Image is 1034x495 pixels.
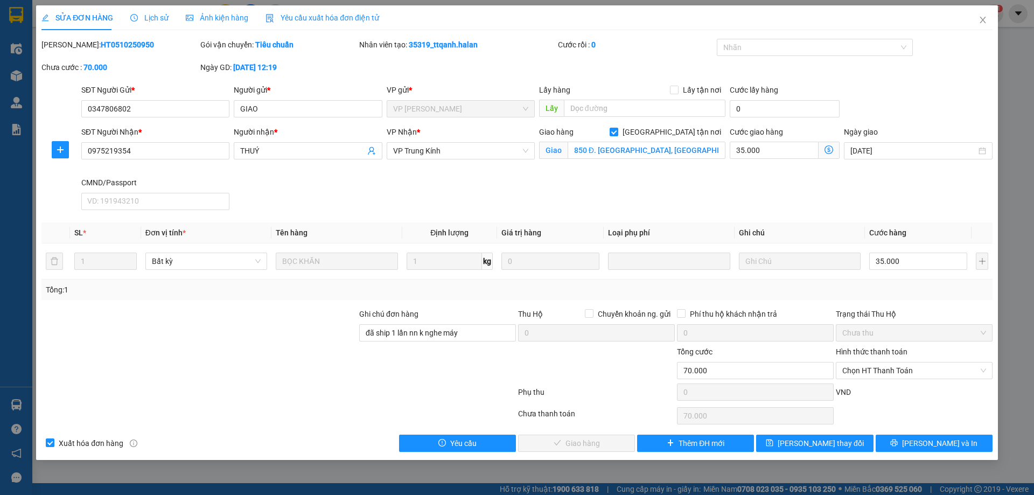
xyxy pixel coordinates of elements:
[152,253,261,269] span: Bất kỳ
[41,61,198,73] div: Chưa cước :
[679,84,725,96] span: Lấy tận nơi
[41,39,198,51] div: [PERSON_NAME]:
[844,128,878,136] label: Ngày giao
[41,14,49,22] span: edit
[130,440,137,447] span: info-circle
[234,126,382,138] div: Người nhận
[637,435,754,452] button: plusThêm ĐH mới
[54,437,128,449] span: Xuất hóa đơn hàng
[836,388,851,396] span: VND
[233,63,277,72] b: [DATE] 12:19
[539,128,574,136] span: Giao hàng
[558,39,715,51] div: Cước rồi :
[52,145,68,154] span: plus
[130,14,138,22] span: clock-circle
[766,439,773,448] span: save
[387,128,417,136] span: VP Nhận
[387,84,535,96] div: VP gửi
[52,141,69,158] button: plus
[186,14,193,22] span: picture
[730,86,778,94] label: Cước lấy hàng
[730,128,783,136] label: Cước giao hàng
[739,253,861,270] input: Ghi Chú
[591,40,596,49] b: 0
[539,142,568,159] span: Giao
[568,142,725,159] input: Giao tận nơi
[46,284,399,296] div: Tổng: 1
[450,437,477,449] span: Yêu cầu
[836,347,907,356] label: Hình thức thanh toán
[359,324,516,341] input: Ghi chú đơn hàng
[564,100,725,117] input: Dọc đường
[890,439,898,448] span: printer
[101,40,154,49] b: HT0510250950
[145,228,186,237] span: Đơn vị tính
[778,437,864,449] span: [PERSON_NAME] thay đổi
[976,253,988,270] button: plus
[359,310,418,318] label: Ghi chú đơn hàng
[482,253,493,270] span: kg
[367,147,376,155] span: user-add
[200,61,357,73] div: Ngày GD:
[518,435,635,452] button: checkGiao hàng
[130,13,169,22] span: Lịch sử
[677,347,712,356] span: Tổng cước
[393,143,528,159] span: VP Trung Kính
[409,40,478,49] b: 35319_ttqanh.halan
[730,142,819,159] input: Cước giao hàng
[518,310,543,318] span: Thu Hộ
[756,435,873,452] button: save[PERSON_NAME] thay đổi
[539,86,570,94] span: Lấy hàng
[618,126,725,138] span: [GEOGRAPHIC_DATA] tận nơi
[842,362,986,379] span: Chọn HT Thanh Toán
[276,228,308,237] span: Tên hàng
[604,222,734,243] th: Loại phụ phí
[46,253,63,270] button: delete
[83,63,107,72] b: 70.000
[81,84,229,96] div: SĐT Người Gửi
[276,253,397,270] input: VD: Bàn, Ghế
[869,228,906,237] span: Cước hàng
[430,228,469,237] span: Định lượng
[686,308,781,320] span: Phí thu hộ khách nhận trả
[359,39,556,51] div: Nhân viên tạo:
[255,40,294,49] b: Tiêu chuẩn
[266,13,379,22] span: Yêu cầu xuất hóa đơn điện tử
[517,408,676,427] div: Chưa thanh toán
[501,253,599,270] input: 0
[438,439,446,448] span: exclamation-circle
[979,16,987,24] span: close
[41,13,113,22] span: SỬA ĐƠN HÀNG
[517,386,676,405] div: Phụ thu
[825,145,833,154] span: dollar-circle
[842,325,986,341] span: Chưa thu
[968,5,998,36] button: Close
[393,101,528,117] span: VP Hoàng Văn Thụ
[735,222,865,243] th: Ghi chú
[667,439,674,448] span: plus
[593,308,675,320] span: Chuyển khoản ng. gửi
[186,13,248,22] span: Ảnh kiện hàng
[74,228,83,237] span: SL
[81,177,229,189] div: CMND/Passport
[501,228,541,237] span: Giá trị hàng
[850,145,976,157] input: Ngày giao
[200,39,357,51] div: Gói vận chuyển:
[399,435,516,452] button: exclamation-circleYêu cầu
[679,437,724,449] span: Thêm ĐH mới
[539,100,564,117] span: Lấy
[81,126,229,138] div: SĐT Người Nhận
[266,14,274,23] img: icon
[836,308,993,320] div: Trạng thái Thu Hộ
[730,100,840,117] input: Cước lấy hàng
[234,84,382,96] div: Người gửi
[902,437,977,449] span: [PERSON_NAME] và In
[876,435,993,452] button: printer[PERSON_NAME] và In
